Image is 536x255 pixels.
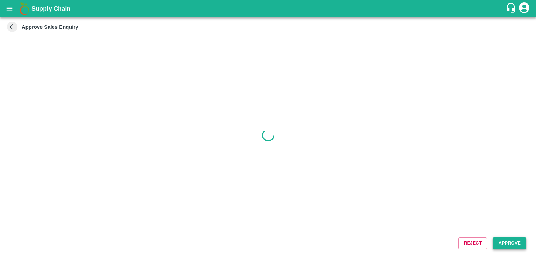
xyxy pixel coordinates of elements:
div: account of current user [518,1,530,16]
b: Supply Chain [31,5,70,12]
img: logo [17,2,31,16]
a: Supply Chain [31,4,506,14]
div: customer-support [506,2,518,15]
button: open drawer [1,1,17,17]
button: Approve [493,237,526,249]
button: Reject [458,237,487,249]
strong: Approve Sales Enquiry [22,24,79,30]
